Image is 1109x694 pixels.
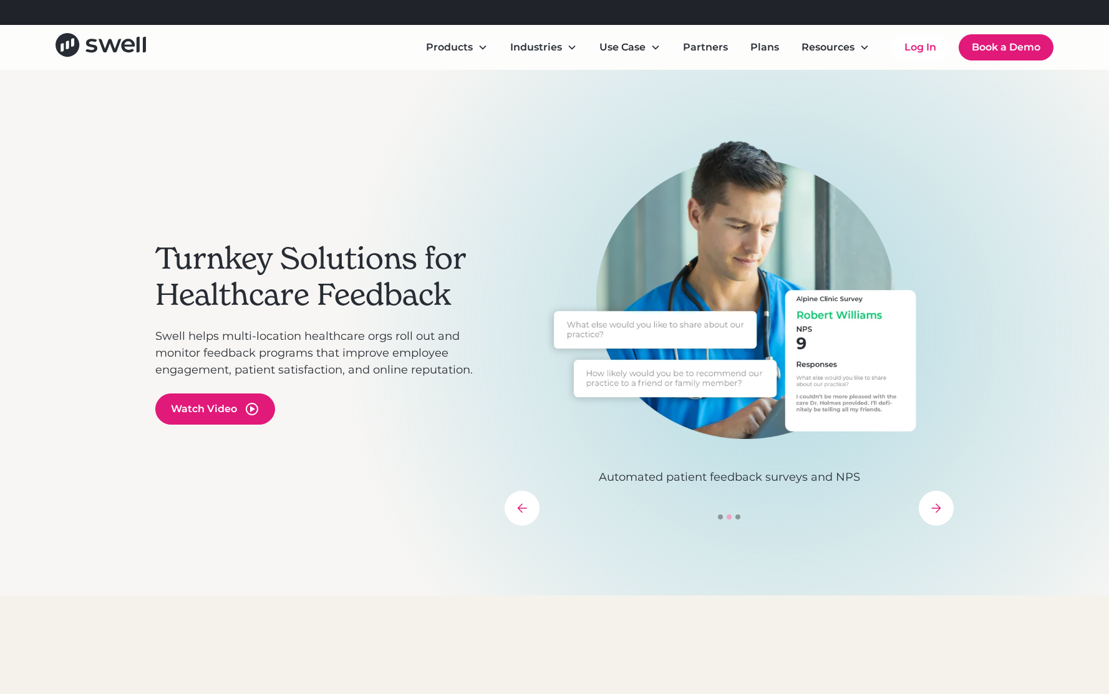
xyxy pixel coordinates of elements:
iframe: Chat Widget [891,559,1109,694]
div: Industries [500,35,587,60]
a: open lightbox [155,393,275,425]
a: Partners [673,35,738,60]
div: Resources [792,35,879,60]
div: Products [416,35,498,60]
div: Show slide 2 of 3 [727,514,732,519]
a: Log In [892,35,949,60]
div: 2 of 3 [505,140,954,486]
p: Automated patient feedback surveys and NPS [505,469,954,486]
h2: Turnkey Solutions for Healthcare Feedback [155,241,492,312]
div: Industries [510,40,562,55]
div: previous slide [505,491,540,526]
div: next slide [919,491,954,526]
div: Use Case [599,40,646,55]
div: Use Case [589,35,671,60]
div: Show slide 1 of 3 [718,514,723,519]
a: Plans [740,35,789,60]
div: Watch Video [171,402,237,417]
div: Resources [801,40,855,55]
a: Book a Demo [959,34,1053,60]
a: home [56,33,146,61]
div: Products [426,40,473,55]
p: Swell helps multi-location healthcare orgs roll out and monitor feedback programs that improve em... [155,328,492,378]
div: Show slide 3 of 3 [735,514,740,519]
div: carousel [505,140,954,526]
